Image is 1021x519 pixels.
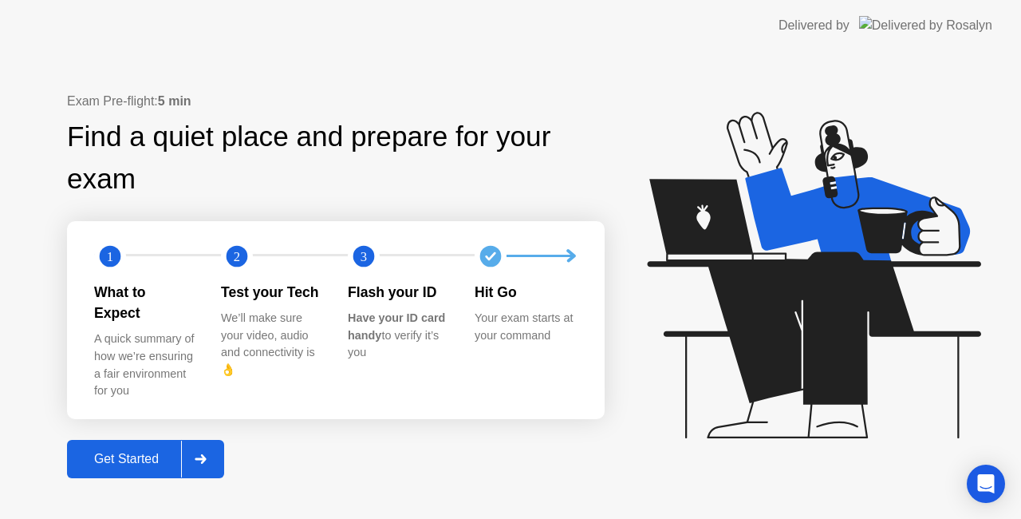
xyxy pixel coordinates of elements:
div: Exam Pre-flight: [67,92,605,111]
div: We’ll make sure your video, audio and connectivity is 👌 [221,310,322,378]
b: 5 min [158,94,191,108]
div: Open Intercom Messenger [967,465,1005,503]
text: 2 [234,248,240,263]
div: Get Started [72,452,181,466]
div: What to Expect [94,282,195,324]
text: 1 [107,248,113,263]
div: Your exam starts at your command [475,310,576,344]
div: Test your Tech [221,282,322,303]
div: to verify it’s you [348,310,449,362]
img: Delivered by Rosalyn [859,16,992,34]
b: Have your ID card handy [348,311,445,342]
text: 3 [361,248,367,263]
div: Flash your ID [348,282,449,303]
div: A quick summary of how we’re ensuring a fair environment for you [94,331,195,399]
div: Find a quiet place and prepare for your exam [67,116,605,200]
div: Delivered by [779,16,850,35]
div: Hit Go [475,282,576,303]
button: Get Started [67,440,224,478]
